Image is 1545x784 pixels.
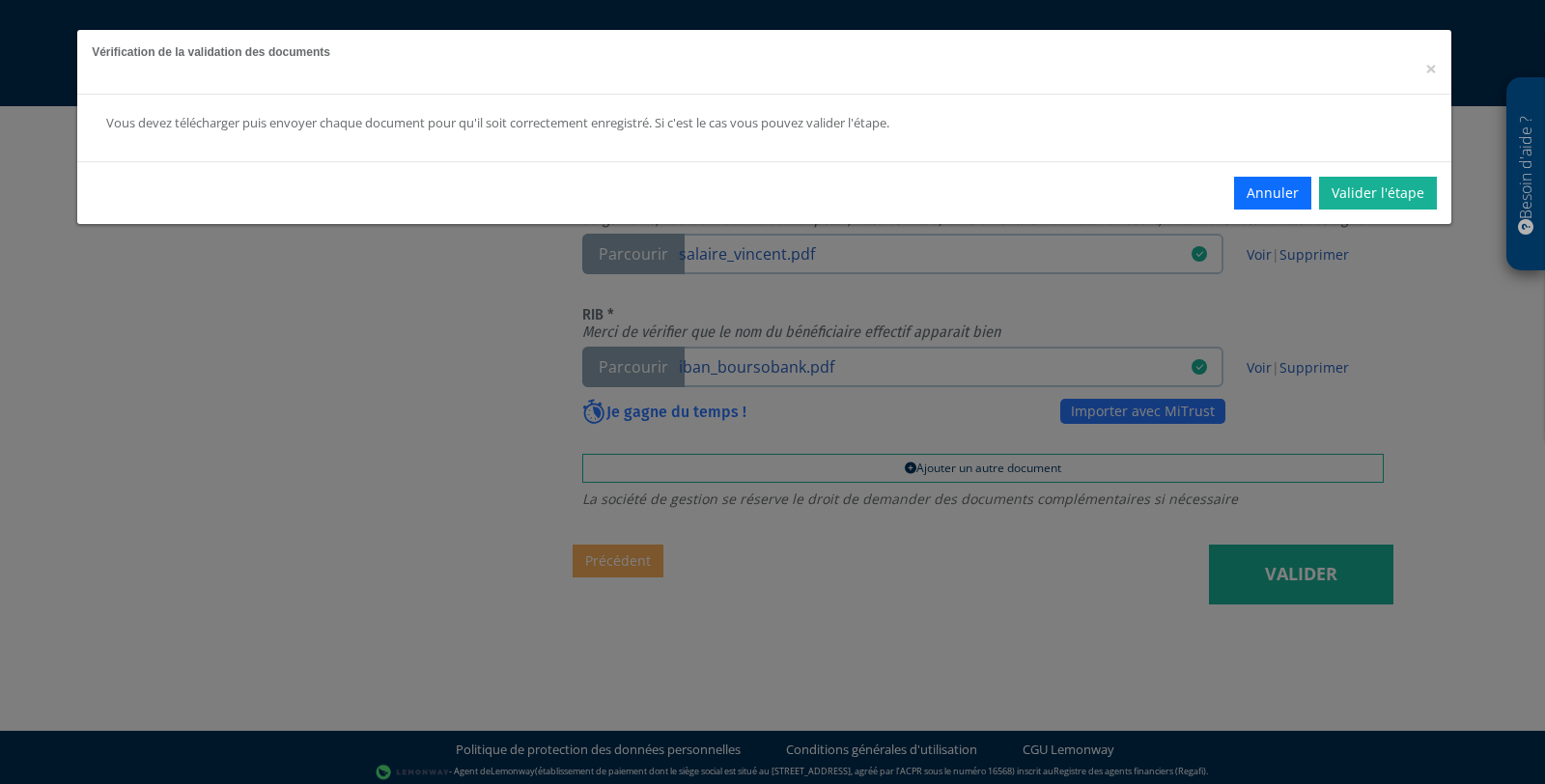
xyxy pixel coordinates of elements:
[92,44,1437,61] h5: Vérification de la validation des documents
[1425,55,1437,82] span: ×
[1319,177,1437,210] a: Valider l'étape
[106,114,1159,132] div: Vous devez télécharger puis envoyer chaque document pour qu'il soit correctement enregistré. Si c...
[1234,177,1311,210] button: Annuler
[1515,88,1537,262] p: Besoin d'aide ?
[1425,59,1437,79] button: Close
